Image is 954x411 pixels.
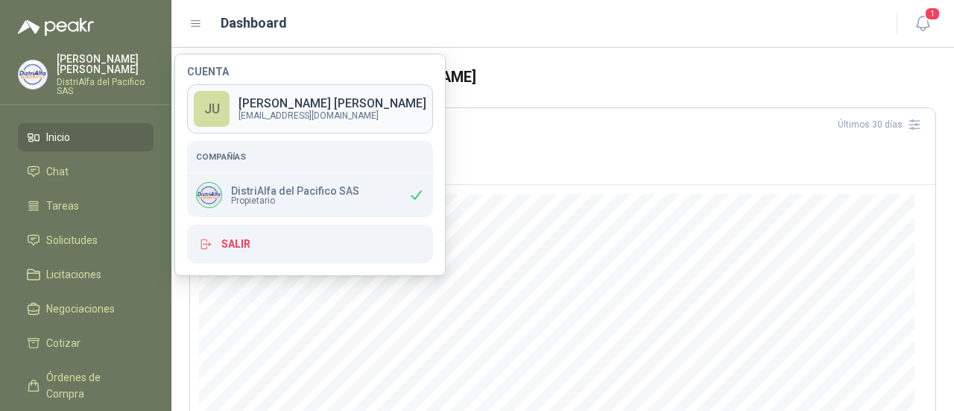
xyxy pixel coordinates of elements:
[238,111,426,120] p: [EMAIL_ADDRESS][DOMAIN_NAME]
[46,369,139,402] span: Órdenes de Compra
[194,91,230,127] div: JU
[199,154,926,163] p: Número de solicitudes nuevas por día
[238,98,426,110] p: [PERSON_NAME] [PERSON_NAME]
[187,173,433,217] div: Company LogoDistriAlfa del Pacifico SASPropietario
[18,157,154,186] a: Chat
[221,13,287,34] h1: Dashboard
[18,329,154,357] a: Cotizar
[46,301,115,317] span: Negociaciones
[46,232,98,248] span: Solicitudes
[838,113,926,137] div: Últimos 30 días
[924,7,941,21] span: 1
[197,183,221,207] img: Company Logo
[46,198,79,214] span: Tareas
[909,10,936,37] button: 1
[231,196,359,205] span: Propietario
[19,60,47,89] img: Company Logo
[46,129,70,145] span: Inicio
[18,18,94,36] img: Logo peakr
[46,163,69,180] span: Chat
[18,123,154,151] a: Inicio
[231,186,359,196] p: DistriAlfa del Pacifico SAS
[187,66,433,77] h4: Cuenta
[57,78,154,95] p: DistriAlfa del Pacifico SAS
[196,150,424,163] h5: Compañías
[199,137,926,154] h3: Nuevas solicitudes en mis categorías
[18,192,154,220] a: Tareas
[46,335,80,351] span: Cotizar
[187,84,433,134] a: JU[PERSON_NAME] [PERSON_NAME][EMAIL_ADDRESS][DOMAIN_NAME]
[18,226,154,254] a: Solicitudes
[18,260,154,289] a: Licitaciones
[187,225,433,263] button: Salir
[18,295,154,323] a: Negociaciones
[46,266,101,283] span: Licitaciones
[18,363,154,408] a: Órdenes de Compra
[57,54,154,75] p: [PERSON_NAME] [PERSON_NAME]
[213,66,937,89] h3: Bienvenido de nuevo [PERSON_NAME]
